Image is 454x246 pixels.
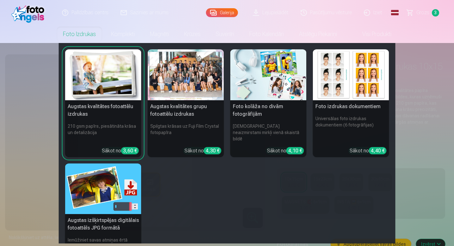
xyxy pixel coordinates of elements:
[230,100,307,120] h5: Foto kolāža no divām fotogrāfijām
[148,120,224,145] h6: Spilgtas krāsas uz Fuji Film Crystal fotopapīra
[65,214,141,234] h5: Augstas izšķirtspējas digitālais fotoattēls JPG formātā
[103,25,142,43] a: Komplekti
[102,147,139,155] div: Sākot no
[313,100,389,113] h5: Foto izdrukas dokumentiem
[416,9,429,16] span: Grozs
[242,25,291,43] a: Foto kalendāri
[65,163,141,214] img: Augstas izšķirtspējas digitālais fotoattēls JPG formātā
[267,147,304,155] div: Sākot no
[55,25,103,43] a: Foto izdrukas
[313,49,389,157] a: Foto izdrukas dokumentiemFoto izdrukas dokumentiemUniversālas foto izdrukas dokumentiem (6 fotogr...
[369,147,387,154] div: 4,40 €
[206,8,238,17] a: Galerija
[313,49,389,100] img: Foto izdrukas dokumentiem
[208,25,242,43] a: Suvenīri
[313,113,389,145] h6: Universālas foto izdrukas dokumentiem (6 fotogrāfijas)
[148,49,224,157] a: Augstas kvalitātes grupu fotoattēlu izdrukasSpilgtas krāsas uz Fuji Film Crystal fotopapīraSākot ...
[177,25,208,43] a: Krūzes
[286,147,304,154] div: 4,10 €
[65,100,141,120] h5: Augstas kvalitātes fotoattēlu izdrukas
[11,3,48,23] img: /fa1
[65,120,141,145] h6: 210 gsm papīrs, piesātināta krāsa un detalizācija
[230,120,307,145] h6: [DEMOGRAPHIC_DATA] neaizmirstami mirkļi vienā skaistā bildē
[230,49,307,100] img: Foto kolāža no divām fotogrāfijām
[184,147,221,155] div: Sākot no
[65,49,141,157] a: Augstas kvalitātes fotoattēlu izdrukasAugstas kvalitātes fotoattēlu izdrukas210 gsm papīrs, piesā...
[345,25,399,43] a: Visi produkti
[291,25,345,43] a: Atslēgu piekariņi
[204,147,221,154] div: 4,30 €
[148,100,224,120] h5: Augstas kvalitātes grupu fotoattēlu izdrukas
[121,147,139,154] div: 3,60 €
[142,25,177,43] a: Magnēti
[230,49,307,157] a: Foto kolāža no divām fotogrāfijāmFoto kolāža no divām fotogrāfijām[DEMOGRAPHIC_DATA] neaizmirstam...
[350,147,387,155] div: Sākot no
[432,9,439,16] span: 3
[65,49,141,100] img: Augstas kvalitātes fotoattēlu izdrukas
